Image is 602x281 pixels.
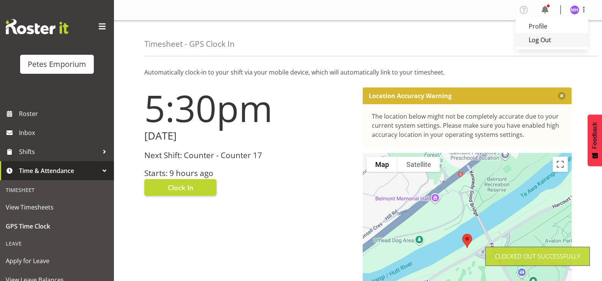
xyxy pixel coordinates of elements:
p: Location Accuracy Warning [369,92,452,100]
h3: Next Shift: Counter - Counter 17 [144,151,354,160]
button: Toggle fullscreen view [553,157,568,172]
span: Inbox [19,127,110,138]
a: GPS Time Clock [2,217,112,236]
span: Roster [19,108,110,119]
span: Apply for Leave [6,255,108,267]
span: Shifts [19,146,99,157]
p: Automatically clock-in to your shift via your mobile device, which will automatically link to you... [144,68,572,77]
div: Clocked out Successfully [495,252,580,261]
button: Close message [558,92,566,100]
h2: [DATE] [144,130,354,142]
span: Clock In [168,183,193,192]
a: Log Out [515,33,588,47]
button: Show satellite imagery [398,157,440,172]
button: Feedback - Show survey [588,114,602,166]
img: mackenzie-halford4471.jpg [570,5,579,14]
span: Feedback [591,122,598,149]
div: Leave [2,236,112,251]
span: Time & Attendance [19,165,99,176]
img: Rosterit website logo [6,19,68,34]
div: The location below might not be completely accurate due to your current system settings. Please m... [372,112,563,139]
div: Petes Emporium [28,59,86,70]
span: GPS Time Clock [6,221,108,232]
h3: Starts: 9 hours ago [144,169,354,178]
a: Apply for Leave [2,251,112,270]
span: View Timesheets [6,202,108,213]
h1: 5:30pm [144,87,354,129]
div: Timesheet [2,182,112,198]
a: Profile [515,19,588,33]
button: Show street map [367,157,398,172]
button: Clock In [144,179,216,196]
a: View Timesheets [2,198,112,217]
h4: Timesheet - GPS Clock In [144,40,235,48]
